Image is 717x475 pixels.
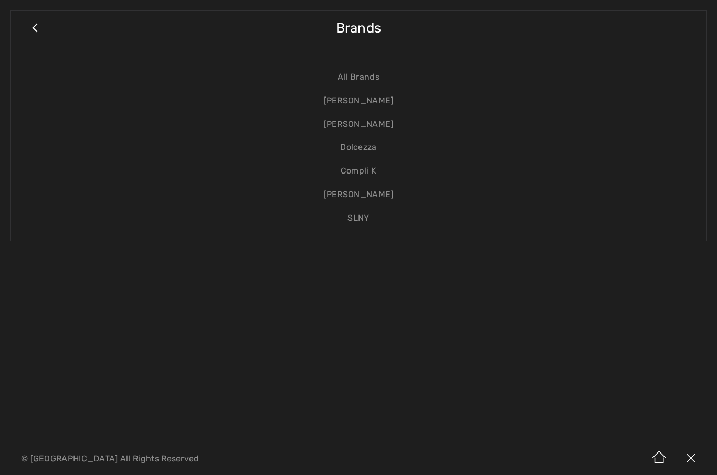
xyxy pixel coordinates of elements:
a: [PERSON_NAME] [22,89,695,113]
a: SLNY [22,207,695,230]
p: © [GEOGRAPHIC_DATA] All Rights Reserved [21,455,421,462]
a: Dolcezza [22,136,695,159]
span: Brands [336,9,382,47]
img: X [675,442,707,475]
a: [PERSON_NAME] [22,113,695,136]
a: Compli K [22,159,695,183]
img: Home [644,442,675,475]
a: All Brands [22,66,695,89]
a: [PERSON_NAME] [22,183,695,207]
